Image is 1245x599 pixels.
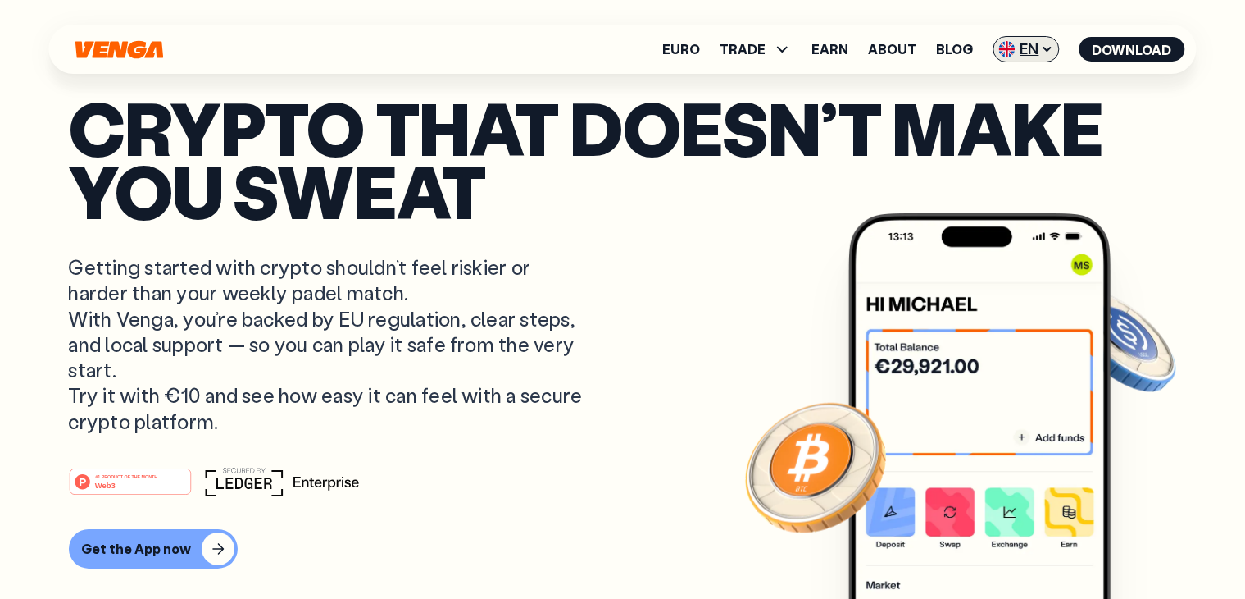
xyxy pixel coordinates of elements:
[993,36,1060,62] span: EN
[812,43,849,56] a: Earn
[94,480,115,489] tspan: Web3
[95,474,157,479] tspan: #1 PRODUCT OF THE MONTH
[1079,37,1185,62] button: Download
[937,43,974,56] a: Blog
[1061,282,1179,400] img: USDC coin
[69,529,1177,569] a: Get the App now
[663,43,701,56] a: Euro
[999,41,1016,57] img: flag-uk
[869,43,917,56] a: About
[69,96,1177,222] p: Crypto that doesn’t make you sweat
[69,254,587,433] p: Getting started with crypto shouldn’t feel riskier or harder than your weekly padel match. With V...
[720,39,793,59] span: TRADE
[82,541,192,557] div: Get the App now
[69,478,192,499] a: #1 PRODUCT OF THE MONTHWeb3
[742,393,889,541] img: Bitcoin
[74,40,166,59] svg: Home
[720,43,766,56] span: TRADE
[69,529,238,569] button: Get the App now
